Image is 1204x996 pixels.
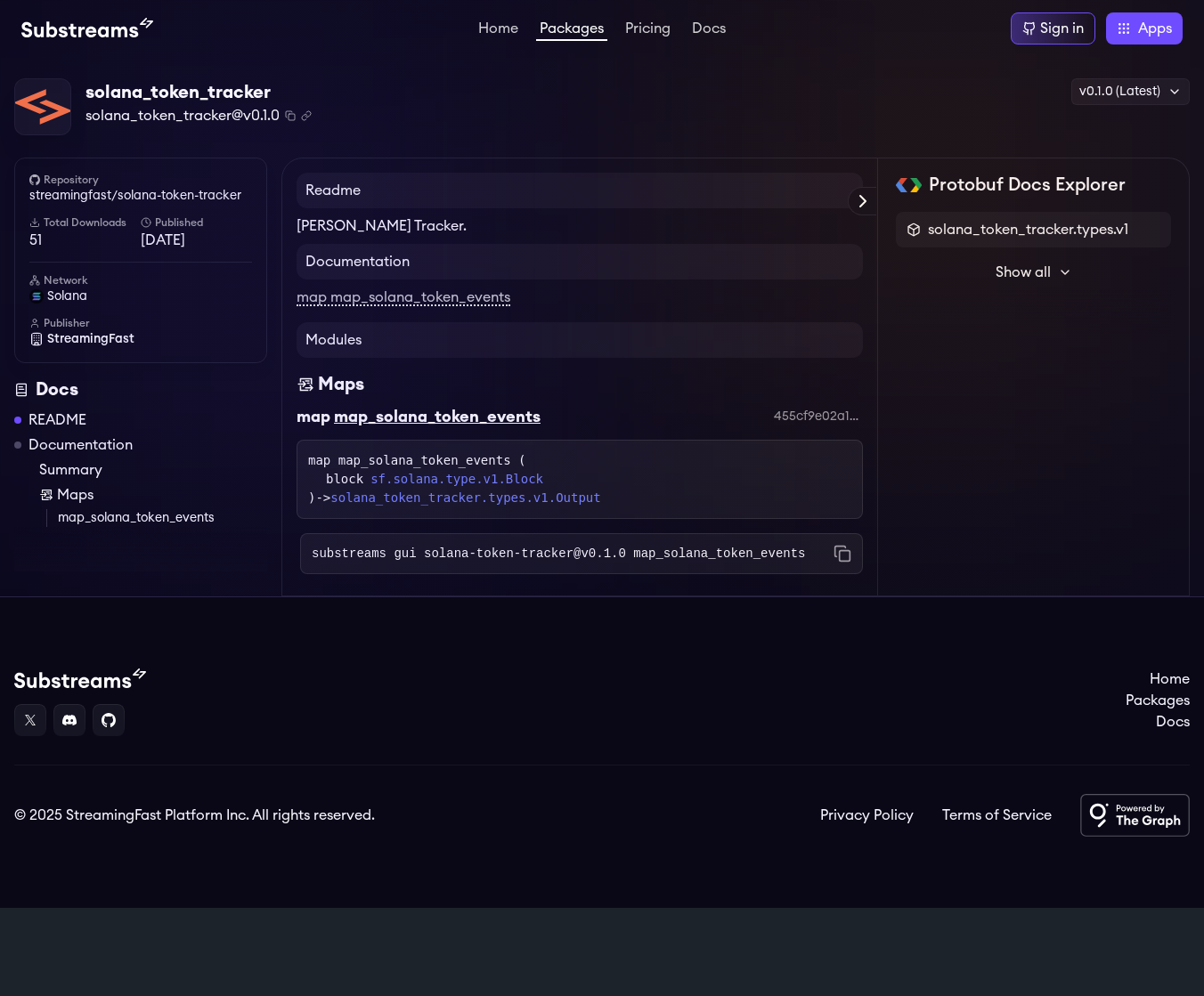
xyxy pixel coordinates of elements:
[536,21,607,41] a: Packages
[14,805,375,826] div: © 2025 StreamingFast Platform Inc. All rights reserved.
[29,215,141,230] h6: Total Downloads
[297,372,314,397] img: Maps icon
[21,18,153,39] img: Substream's logo
[297,404,330,429] div: map
[29,289,44,304] img: solana
[47,330,134,348] span: StreamingFast
[14,377,267,402] div: Docs
[15,79,70,134] img: Package Logo
[318,372,364,397] div: Maps
[942,805,1052,826] a: Terms of Service
[1071,78,1190,105] div: v0.1.0 (Latest)
[297,290,510,306] a: map map_solana_token_events
[141,230,252,251] span: [DATE]
[1040,18,1084,39] div: Sign in
[475,21,522,39] a: Home
[312,545,806,563] code: substreams gui solana-token-tracker@v0.1.0 map_solana_token_events
[297,322,863,358] h4: Modules
[688,21,729,39] a: Docs
[896,255,1171,290] button: Show all
[820,805,914,826] a: Privacy Policy
[1126,690,1190,711] a: Packages
[141,215,252,230] h6: Published
[29,174,40,185] img: github
[996,262,1051,283] span: Show all
[1011,12,1095,45] a: Sign in
[14,668,146,690] img: Substream's logo
[774,408,863,425] div: 455cf9e02a120470fc4ce761932def65e0bacf3f
[330,490,600,505] a: solana_token_tracker.types.v1.Output
[29,330,252,348] a: StreamingFast
[1126,711,1190,733] a: Docs
[39,459,267,481] a: Summary
[58,509,267,527] a: map_solana_token_events
[326,470,851,489] div: block
[370,470,543,489] a: sf.solana.type.v1.Block
[308,451,851,507] div: map map_solana_token_events ( )
[28,409,86,431] a: README
[929,173,1126,198] h2: Protobuf Docs Explorer
[834,545,851,563] button: Copy command to clipboard
[334,404,541,429] div: map_solana_token_events
[29,187,252,205] a: streamingfast/solana-token-tracker
[1080,794,1190,837] img: Powered by The Graph
[39,484,267,506] a: Maps
[39,488,53,502] img: Map icon
[301,110,312,121] button: Copy .spkg link to clipboard
[622,21,674,39] a: Pricing
[47,287,87,305] span: solana
[29,273,252,287] h6: Network
[29,316,252,330] h6: Publisher
[1126,668,1190,690] a: Home
[29,173,252,187] h6: Repository
[297,173,863,208] h4: Readme
[928,219,1128,240] span: solana_token_tracker.types.v1
[85,80,312,105] div: solana_token_tracker
[297,244,863,279] h4: Documentation
[85,105,280,126] span: solana_token_tracker@v0.1.0
[896,178,922,192] img: Protobuf
[29,230,141,251] span: 51
[1138,18,1172,39] span: Apps
[297,215,863,237] p: [PERSON_NAME] Tracker.
[315,490,600,505] span: ->
[29,287,252,305] a: solana
[285,110,296,121] button: Copy package name and version
[28,434,133,456] a: Documentation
